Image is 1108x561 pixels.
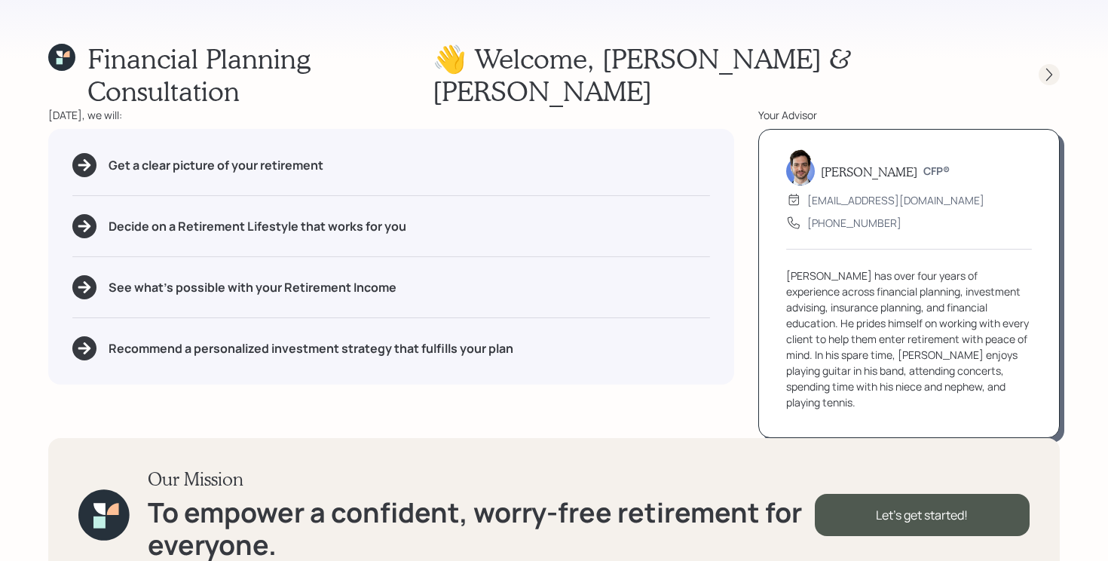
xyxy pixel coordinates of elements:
div: [PERSON_NAME] has over four years of experience across financial planning, investment advising, i... [786,268,1032,410]
h5: Decide on a Retirement Lifestyle that works for you [109,219,406,234]
div: [DATE], we will: [48,107,734,123]
h1: 👋 Welcome , [PERSON_NAME] & [PERSON_NAME] [433,42,1012,107]
h1: To empower a confident, worry-free retirement for everyone. [148,496,815,561]
h3: Our Mission [148,468,815,490]
h5: [PERSON_NAME] [821,164,917,179]
div: [PHONE_NUMBER] [807,215,901,231]
h6: CFP® [923,165,950,178]
h5: See what's possible with your Retirement Income [109,280,396,295]
div: [EMAIL_ADDRESS][DOMAIN_NAME] [807,192,984,208]
div: Your Advisor [758,107,1060,123]
h5: Recommend a personalized investment strategy that fulfills your plan [109,342,513,356]
h5: Get a clear picture of your retirement [109,158,323,173]
h1: Financial Planning Consultation [87,42,433,107]
div: Let's get started! [815,494,1030,536]
img: jonah-coleman-headshot.png [786,149,815,185]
